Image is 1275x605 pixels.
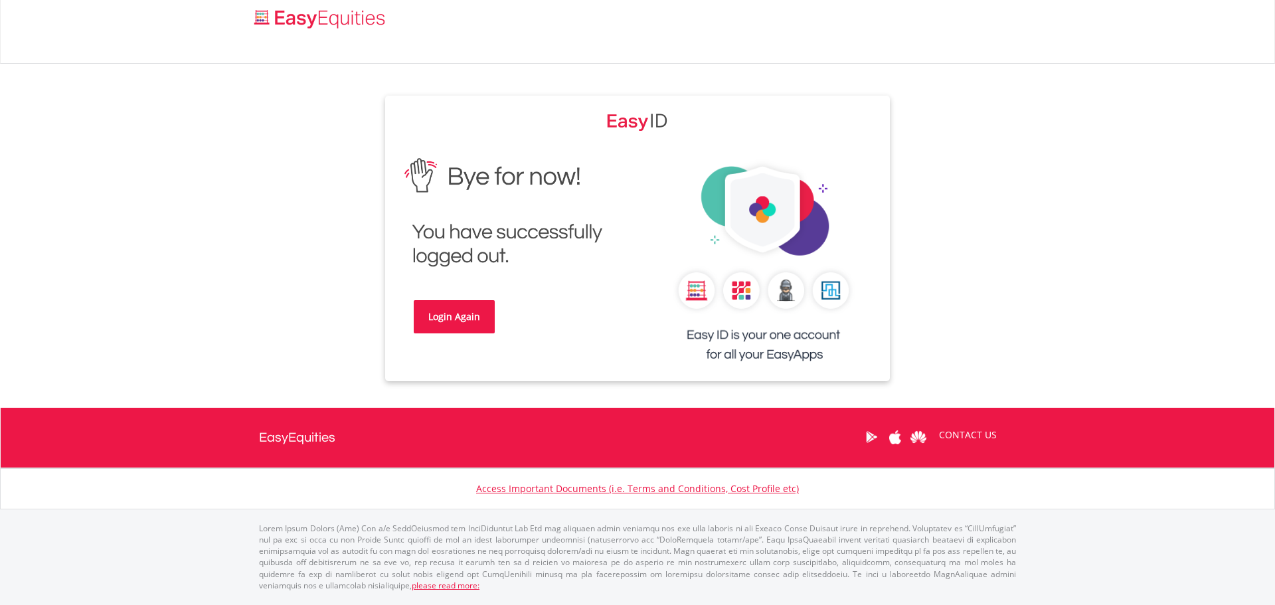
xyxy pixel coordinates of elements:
[259,408,335,468] a: EasyEquities
[906,416,930,458] a: Huawei
[860,416,883,458] a: Google Play
[647,149,880,381] img: EasyEquities
[607,109,668,131] img: EasyEquities
[252,8,390,30] img: EasyEquities_Logo.png
[476,482,799,495] a: Access Important Documents (i.e. Terms and Conditions, Cost Profile etc)
[412,580,479,591] a: please read more:
[414,300,495,333] a: Login Again
[249,3,390,30] a: Home page
[883,416,906,458] a: Apple
[930,416,1006,454] a: CONTACT US
[395,149,628,277] img: EasyEquities
[259,523,1016,591] p: Lorem Ipsum Dolors (Ame) Con a/e SeddOeiusmod tem InciDiduntut Lab Etd mag aliquaen admin veniamq...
